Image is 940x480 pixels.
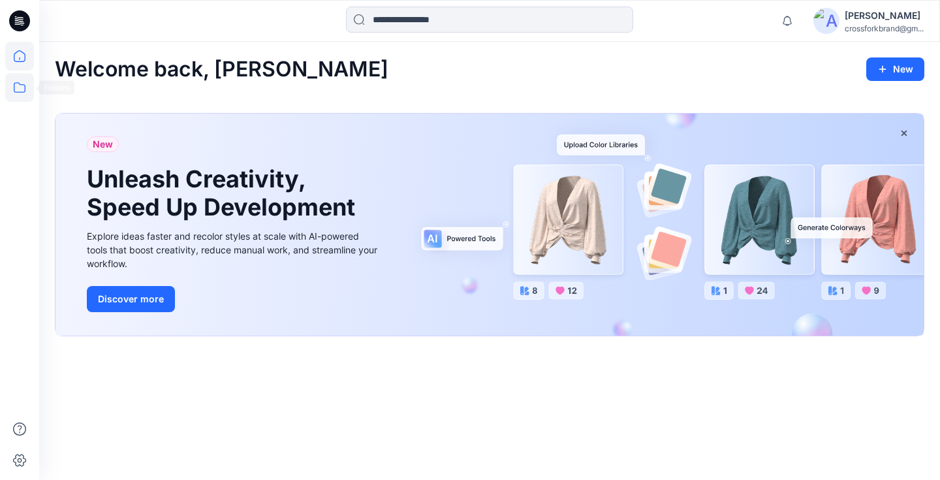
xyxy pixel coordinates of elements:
[866,57,924,81] button: New
[87,229,381,270] div: Explore ideas faster and recolor styles at scale with AI-powered tools that boost creativity, red...
[93,136,113,152] span: New
[845,8,924,24] div: [PERSON_NAME]
[845,24,924,33] div: crossforkbrand@gm...
[87,286,381,312] a: Discover more
[87,286,175,312] button: Discover more
[55,57,388,82] h2: Welcome back, [PERSON_NAME]
[87,165,361,221] h1: Unleash Creativity, Speed Up Development
[813,8,839,34] img: avatar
